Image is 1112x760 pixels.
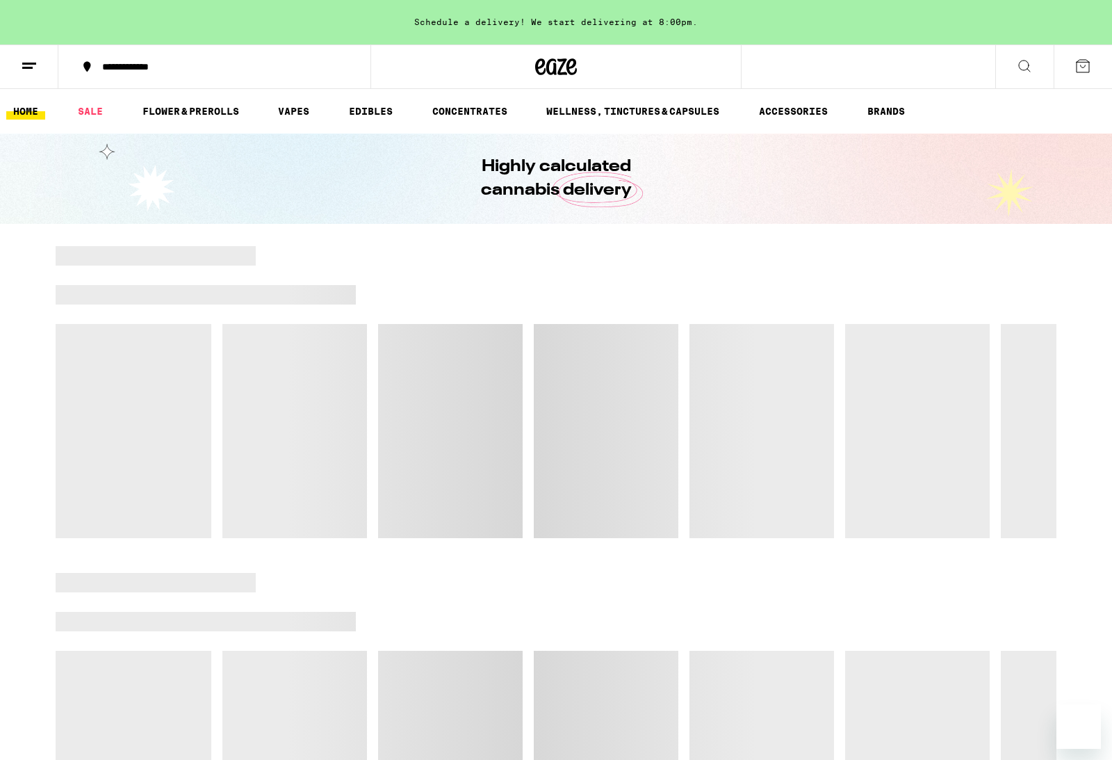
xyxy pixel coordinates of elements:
[441,155,671,202] h1: Highly calculated cannabis delivery
[342,103,400,120] a: EDIBLES
[425,103,514,120] a: CONCENTRATES
[271,103,316,120] a: VAPES
[136,103,246,120] a: FLOWER & PREROLLS
[539,103,726,120] a: WELLNESS, TINCTURES & CAPSULES
[752,103,835,120] a: ACCESSORIES
[860,103,912,120] a: BRANDS
[71,103,110,120] a: SALE
[1056,704,1101,749] iframe: Button to launch messaging window
[6,103,45,120] a: HOME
